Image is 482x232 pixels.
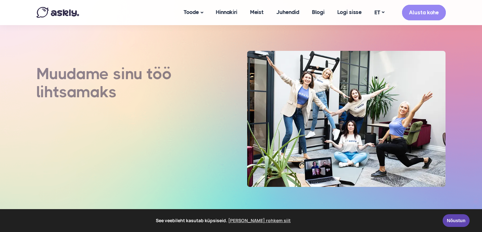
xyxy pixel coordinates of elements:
a: learn more about cookies [227,216,292,225]
a: ET [368,8,391,17]
img: Askly [36,7,79,18]
p: Selleks oleme loonud Askly chat’i, et [PERSON_NAME] veebis klienditoe taset kõrgemale. [36,141,200,157]
h1: Muudame sinu töö lihtsamaks [36,69,200,106]
a: Nõustun [443,214,470,227]
span: See veebileht kasutab küpsiseid. [9,216,438,225]
a: Alusta kohe [402,5,446,20]
p: Mugava veebipõhise ostukogemuse tagamine on meie jaoks prioriteet. Teame, kui tüütu võib olla suh... [36,114,200,138]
